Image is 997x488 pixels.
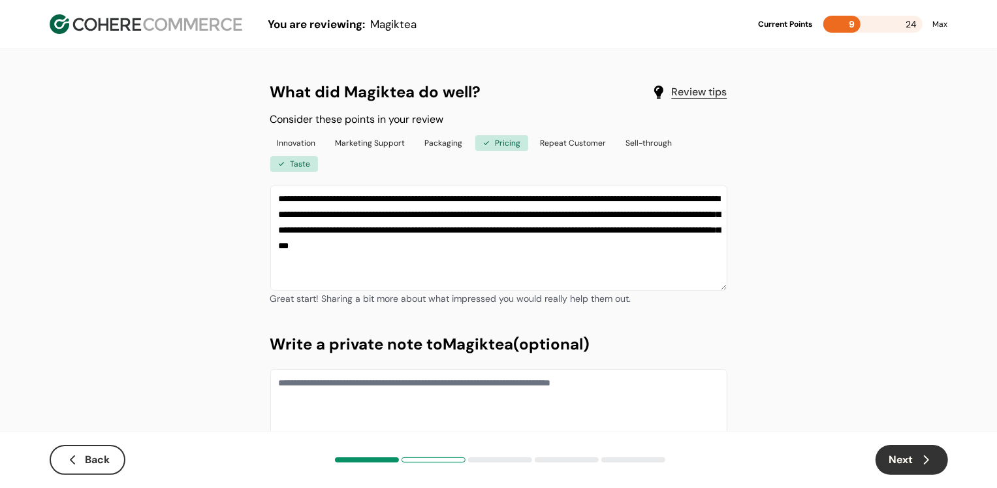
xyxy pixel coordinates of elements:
[672,84,727,100] a: Review tips
[268,17,366,31] span: You are reviewing:
[270,293,631,304] span: Great start! Sharing a bit more about what impressed you would really help them out.
[50,445,125,475] button: Back
[50,14,242,34] img: Cohere Logo
[759,18,813,30] div: Current Points
[371,17,417,31] span: Magiktea
[270,135,323,151] div: Innovation
[270,80,727,104] div: What did Magiktea do well?
[619,135,680,151] div: Sell-through
[270,112,727,127] div: Consider these points in your review
[533,135,614,151] div: Repeat Customer
[876,445,948,475] button: Next
[906,16,917,33] span: 24
[328,135,413,151] div: Marketing Support
[270,333,727,356] div: Write a private note to Magiktea (optional)
[849,18,855,30] span: 9
[270,156,318,172] div: Taste
[475,135,528,151] div: Pricing
[418,135,470,151] div: Packaging
[933,18,948,30] div: Max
